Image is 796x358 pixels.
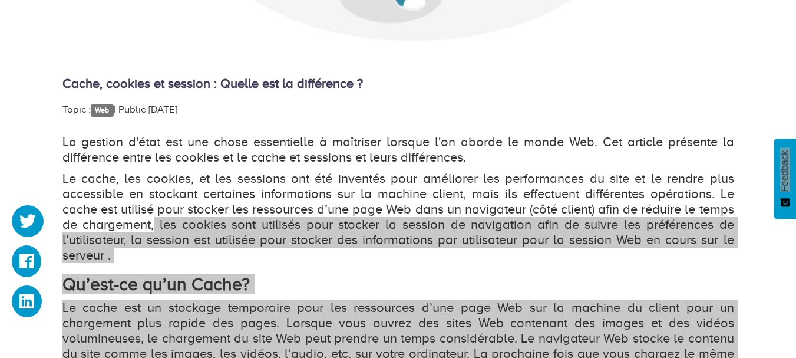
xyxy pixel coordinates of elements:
strong: Qu’est-ce qu’un Cache? [62,274,250,294]
span: Publié [DATE] [118,104,177,115]
button: Feedback - Afficher l’enquête [774,139,796,219]
p: La gestion d'état est une chose essentielle à maîtriser lorsque l'on aborde le monde Web. Cet art... [62,134,734,165]
a: Web [91,104,114,116]
span: Feedback [780,150,790,192]
p: Le cache, les cookies, et les sessions ont été inventés pour améliorer les performances du site e... [62,171,734,263]
h4: Cache, cookies et session : Quelle est la différence ? [62,77,734,91]
iframe: Drift Widget Chat Controller [737,299,782,344]
span: Topic : | [62,104,116,115]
